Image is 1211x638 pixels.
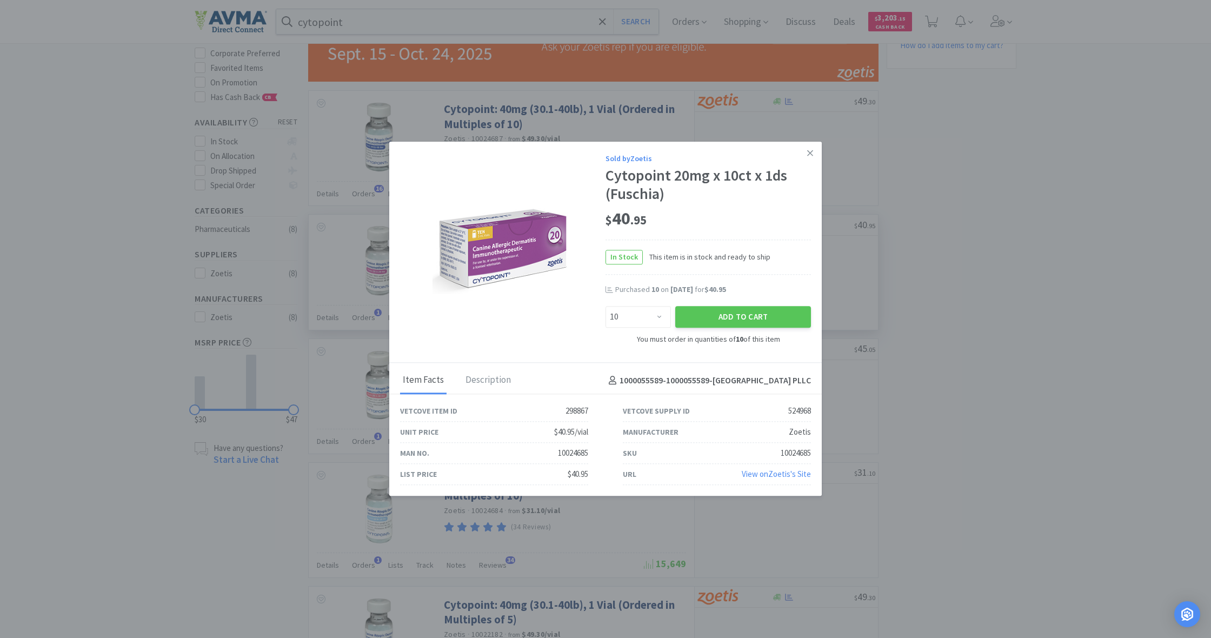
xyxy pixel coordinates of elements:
[736,334,743,344] strong: 10
[742,469,811,480] a: View onZoetis's Site
[565,405,588,418] div: 298867
[651,285,659,295] span: 10
[615,285,811,296] div: Purchased on for
[675,306,811,328] button: Add to Cart
[568,468,588,481] div: $40.95
[400,468,437,480] div: List Price
[605,208,647,229] span: 40
[781,447,811,460] div: 10024685
[605,212,612,228] span: $
[400,447,429,459] div: Man No.
[558,447,588,460] div: 10024685
[606,251,642,264] span: In Stock
[643,251,770,263] span: This item is in stock and ready to ship
[400,426,438,438] div: Unit Price
[623,447,637,459] div: SKU
[604,374,811,388] h4: 1000055589-1000055589 - [GEOGRAPHIC_DATA] PLLC
[605,152,811,164] div: Sold by Zoetis
[623,405,690,417] div: Vetcove Supply ID
[1174,601,1200,627] div: Open Intercom Messenger
[432,178,573,319] img: 39cef90203794d518db4e981ce7afd39_524968.jpeg
[789,426,811,439] div: Zoetis
[788,405,811,418] div: 524968
[670,285,693,295] span: [DATE]
[463,367,514,394] div: Description
[623,468,636,480] div: URL
[623,426,678,438] div: Manufacturer
[554,426,588,439] div: $40.95/vial
[400,367,447,394] div: Item Facts
[605,333,811,345] div: You must order in quantities of of this item
[704,285,726,295] span: $40.95
[400,405,457,417] div: Vetcove Item ID
[630,212,647,228] span: . 95
[605,167,811,203] div: Cytopoint 20mg x 10ct x 1ds (Fuschia)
